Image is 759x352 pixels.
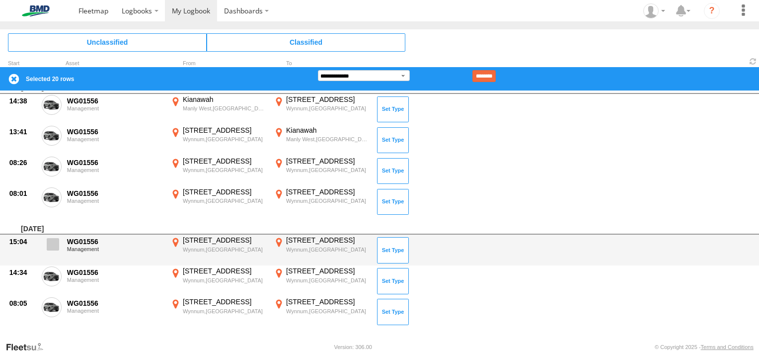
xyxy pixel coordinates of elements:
[286,266,370,275] div: [STREET_ADDRESS]
[377,127,409,153] button: Click to Set
[183,167,267,174] div: Wynnum,[GEOGRAPHIC_DATA]
[377,299,409,325] button: Click to Set
[286,246,370,253] div: Wynnum,[GEOGRAPHIC_DATA]
[286,95,370,104] div: [STREET_ADDRESS]
[8,61,38,66] div: Click to Sort
[272,126,372,155] label: Click to View Event Location
[286,157,370,166] div: [STREET_ADDRESS]
[655,344,754,350] div: © Copyright 2025 -
[272,297,372,326] label: Click to View Event Location
[207,33,405,51] span: Click to view Classified Trips
[272,61,372,66] div: To
[286,277,370,284] div: Wynnum,[GEOGRAPHIC_DATA]
[183,136,267,143] div: Wynnum,[GEOGRAPHIC_DATA]
[334,344,372,350] div: Version: 306.00
[272,187,372,216] label: Click to View Event Location
[169,266,268,295] label: Click to View Event Location
[272,236,372,264] label: Click to View Event Location
[286,167,370,174] div: Wynnum,[GEOGRAPHIC_DATA]
[183,95,267,104] div: Kianawah
[377,189,409,215] button: Click to Set
[169,297,268,326] label: Click to View Event Location
[183,187,267,196] div: [STREET_ADDRESS]
[183,266,267,275] div: [STREET_ADDRESS]
[10,5,62,16] img: bmd-logo.svg
[67,105,163,111] div: Management
[286,187,370,196] div: [STREET_ADDRESS]
[67,268,163,277] div: WG01556
[66,61,165,66] div: Asset
[9,189,36,198] div: 08:01
[67,158,163,167] div: WG01556
[377,158,409,184] button: Click to Set
[183,105,267,112] div: Manly West,[GEOGRAPHIC_DATA]
[67,308,163,314] div: Management
[286,136,370,143] div: Manly West,[GEOGRAPHIC_DATA]
[701,344,754,350] a: Terms and Conditions
[183,126,267,135] div: [STREET_ADDRESS]
[8,73,20,85] label: Clear Selection
[183,236,267,245] div: [STREET_ADDRESS]
[183,308,267,315] div: Wynnum,[GEOGRAPHIC_DATA]
[169,236,268,264] label: Click to View Event Location
[169,61,268,66] div: From
[286,297,370,306] div: [STREET_ADDRESS]
[272,157,372,185] label: Click to View Event Location
[286,126,370,135] div: Kianawah
[169,157,268,185] label: Click to View Event Location
[286,105,370,112] div: Wynnum,[GEOGRAPHIC_DATA]
[67,96,163,105] div: WG01556
[183,297,267,306] div: [STREET_ADDRESS]
[67,127,163,136] div: WG01556
[9,96,36,105] div: 14:38
[272,95,372,124] label: Click to View Event Location
[169,126,268,155] label: Click to View Event Location
[67,136,163,142] div: Management
[169,187,268,216] label: Click to View Event Location
[377,96,409,122] button: Click to Set
[5,342,51,352] a: Visit our Website
[377,237,409,263] button: Click to Set
[704,3,720,19] i: ?
[67,189,163,198] div: WG01556
[183,277,267,284] div: Wynnum,[GEOGRAPHIC_DATA]
[9,299,36,308] div: 08:05
[67,277,163,283] div: Management
[9,127,36,136] div: 13:41
[169,95,268,124] label: Click to View Event Location
[183,157,267,166] div: [STREET_ADDRESS]
[286,308,370,315] div: Wynnum,[GEOGRAPHIC_DATA]
[67,237,163,246] div: WG01556
[67,246,163,252] div: Management
[9,268,36,277] div: 14:34
[9,158,36,167] div: 08:26
[286,236,370,245] div: [STREET_ADDRESS]
[272,266,372,295] label: Click to View Event Location
[377,268,409,294] button: Click to Set
[183,197,267,204] div: Wynnum,[GEOGRAPHIC_DATA]
[747,57,759,66] span: Refresh
[67,299,163,308] div: WG01556
[640,3,669,18] div: Benjamin McIlroy
[286,197,370,204] div: Wynnum,[GEOGRAPHIC_DATA]
[9,237,36,246] div: 15:04
[183,246,267,253] div: Wynnum,[GEOGRAPHIC_DATA]
[67,167,163,173] div: Management
[67,198,163,204] div: Management
[8,33,207,51] span: Click to view Unclassified Trips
